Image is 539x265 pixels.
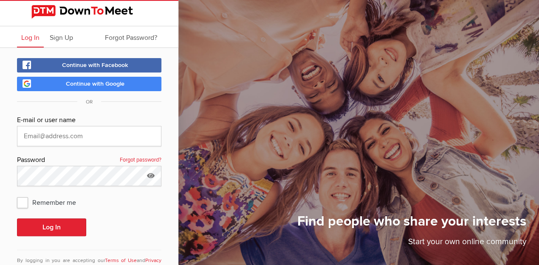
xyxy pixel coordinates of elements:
button: Log In [17,218,86,236]
input: Email@address.com [17,126,161,146]
a: Terms of Use [105,257,137,264]
div: Password [17,155,161,166]
a: Continue with Facebook [17,58,161,73]
a: Sign Up [45,26,77,47]
span: Continue with Google [66,80,124,87]
a: Log In [17,26,44,47]
span: OR [77,99,101,105]
a: Forgot Password? [101,26,161,47]
span: Forgot Password? [105,33,157,42]
span: Sign Up [50,33,73,42]
p: Start your own online community [297,236,526,252]
span: Continue with Facebook [62,61,128,69]
a: Forgot password? [120,155,161,166]
span: Remember me [17,195,85,210]
img: DownToMeet [31,5,147,19]
h1: Find people who share your interests [297,213,526,236]
span: Log In [21,33,40,42]
a: Continue with Google [17,77,161,91]
div: E-mail or user name [17,115,161,126]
